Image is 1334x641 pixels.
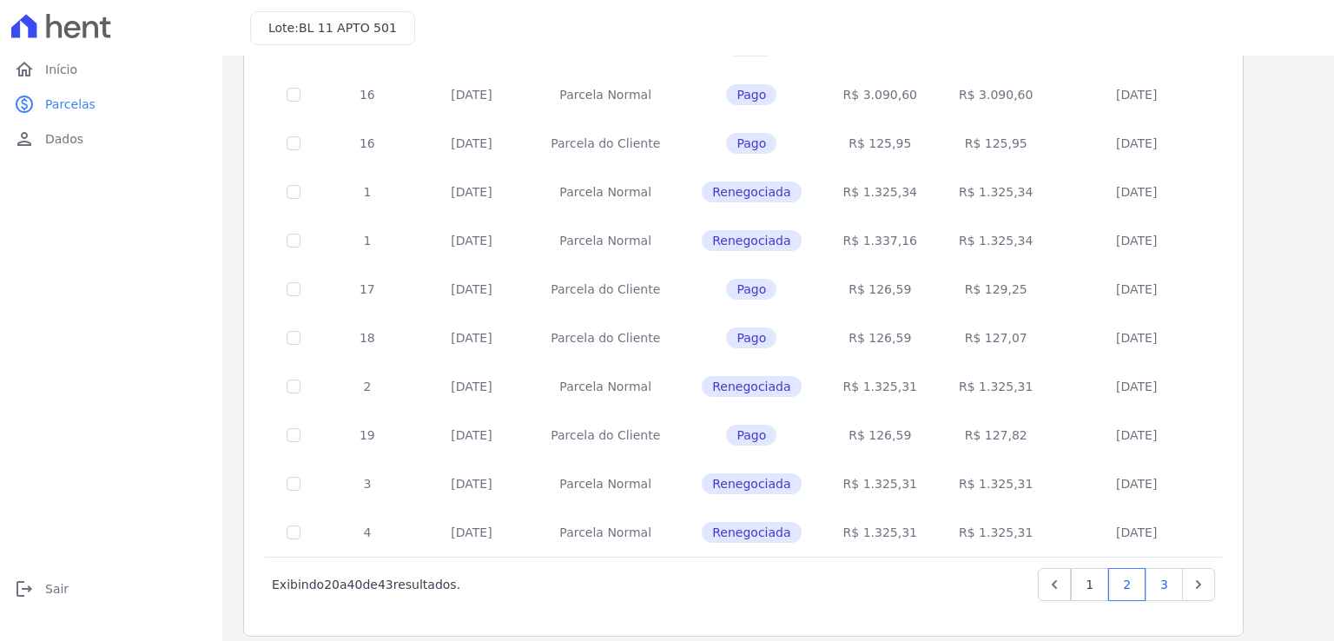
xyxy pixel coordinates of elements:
td: [DATE] [1053,314,1219,362]
td: [DATE] [1053,168,1219,216]
input: Só é possível selecionar pagamentos em aberto [287,331,300,345]
td: Parcela do Cliente [530,314,681,362]
p: Exibindo a de resultados. [272,576,460,593]
input: Só é possível selecionar pagamentos em aberto [287,136,300,150]
span: Pago [726,327,776,348]
input: Só é possível selecionar pagamentos em aberto [287,234,300,248]
td: R$ 125,95 [822,119,938,168]
td: 16 [321,70,413,119]
td: [DATE] [413,459,530,508]
td: R$ 1.325,31 [822,362,938,411]
td: R$ 1.325,34 [938,168,1053,216]
span: Pago [726,133,776,154]
td: R$ 1.325,31 [938,362,1053,411]
td: R$ 126,59 [822,411,938,459]
input: Só é possível selecionar pagamentos em aberto [287,88,300,102]
td: [DATE] [1053,508,1219,557]
td: R$ 1.325,34 [938,216,1053,265]
a: paidParcelas [7,87,215,122]
td: [DATE] [1053,216,1219,265]
td: [DATE] [413,216,530,265]
input: Só é possível selecionar pagamentos em aberto [287,282,300,296]
td: Parcela Normal [530,459,681,508]
span: Início [45,61,77,78]
td: R$ 1.325,31 [822,508,938,557]
td: 19 [321,411,413,459]
td: R$ 127,82 [938,411,1053,459]
i: home [14,59,35,80]
td: [DATE] [1053,362,1219,411]
td: [DATE] [413,119,530,168]
td: R$ 1.325,31 [938,508,1053,557]
i: logout [14,578,35,599]
a: Previous [1038,568,1071,601]
td: R$ 1.325,31 [938,459,1053,508]
span: 40 [347,578,363,591]
span: BL 11 APTO 501 [299,21,397,35]
td: R$ 129,25 [938,265,1053,314]
span: Pago [726,425,776,446]
a: 3 [1146,568,1183,601]
td: R$ 3.090,60 [822,70,938,119]
td: Parcela Normal [530,508,681,557]
td: R$ 127,07 [938,314,1053,362]
td: 4 [321,508,413,557]
td: [DATE] [1053,119,1219,168]
td: R$ 1.325,31 [822,459,938,508]
td: [DATE] [1053,411,1219,459]
span: Pago [726,279,776,300]
td: R$ 1.337,16 [822,216,938,265]
td: R$ 126,59 [822,265,938,314]
input: Só é possível selecionar pagamentos em aberto [287,477,300,491]
td: 1 [321,168,413,216]
input: Só é possível selecionar pagamentos em aberto [287,185,300,199]
a: logoutSair [7,572,215,606]
td: R$ 3.090,60 [938,70,1053,119]
td: 18 [321,314,413,362]
span: Pago [726,84,776,105]
td: Parcela Normal [530,362,681,411]
span: Renegociada [702,376,801,397]
td: [DATE] [1053,459,1219,508]
td: 17 [321,265,413,314]
span: Renegociada [702,230,801,251]
td: [DATE] [413,265,530,314]
td: Parcela Normal [530,70,681,119]
a: homeInício [7,52,215,87]
h3: Lote: [268,19,397,37]
span: Renegociada [702,522,801,543]
a: personDados [7,122,215,156]
td: Parcela Normal [530,216,681,265]
i: paid [14,94,35,115]
span: Dados [45,130,83,148]
input: Só é possível selecionar pagamentos em aberto [287,525,300,539]
i: person [14,129,35,149]
td: [DATE] [413,314,530,362]
span: Renegociada [702,473,801,494]
td: R$ 126,59 [822,314,938,362]
span: Parcelas [45,96,96,113]
td: Parcela do Cliente [530,411,681,459]
td: [DATE] [1053,265,1219,314]
span: 20 [324,578,340,591]
td: 1 [321,216,413,265]
td: 2 [321,362,413,411]
td: [DATE] [413,168,530,216]
td: [DATE] [413,362,530,411]
span: Renegociada [702,182,801,202]
span: 43 [378,578,393,591]
td: Parcela Normal [530,168,681,216]
td: R$ 1.325,34 [822,168,938,216]
a: 2 [1108,568,1146,601]
td: Parcela do Cliente [530,265,681,314]
a: Next [1182,568,1215,601]
td: [DATE] [413,508,530,557]
td: Parcela do Cliente [530,119,681,168]
span: Sair [45,580,69,598]
input: Só é possível selecionar pagamentos em aberto [287,380,300,393]
input: Só é possível selecionar pagamentos em aberto [287,428,300,442]
td: [DATE] [413,70,530,119]
a: 1 [1071,568,1108,601]
td: 16 [321,119,413,168]
td: 3 [321,459,413,508]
